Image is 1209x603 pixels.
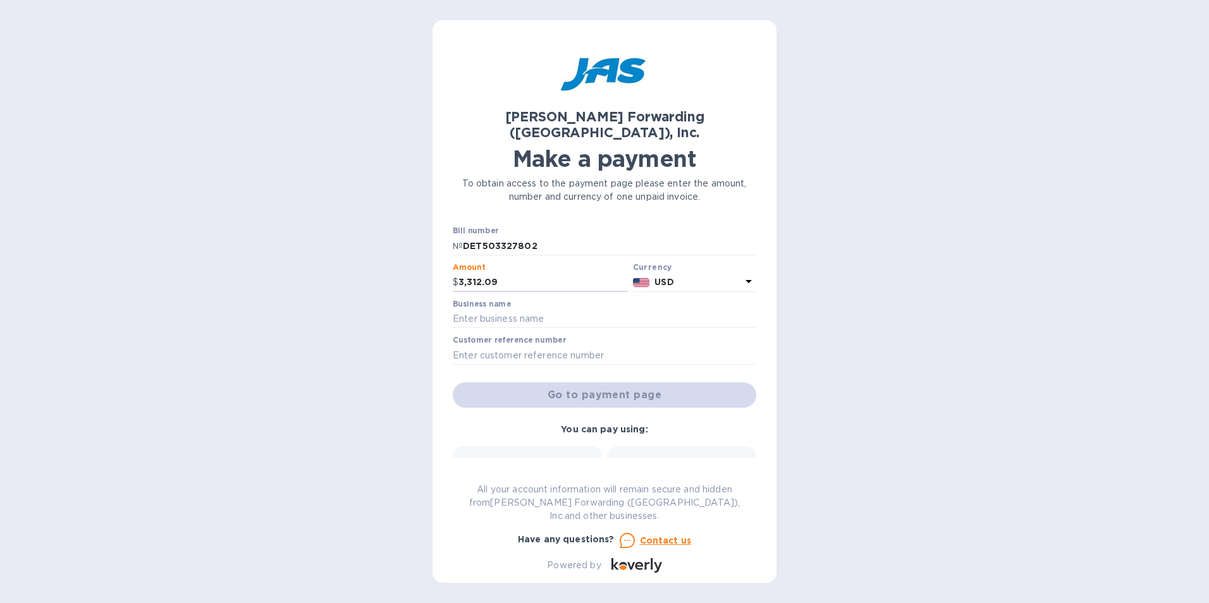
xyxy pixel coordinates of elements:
[453,483,756,523] p: All your account information will remain secure and hidden from [PERSON_NAME] Forwarding ([GEOGRA...
[453,337,566,344] label: Customer reference number
[561,424,647,434] b: You can pay using:
[505,109,704,140] b: [PERSON_NAME] Forwarding ([GEOGRAPHIC_DATA]), Inc.
[453,240,463,253] p: №
[633,278,650,287] img: USD
[654,277,673,287] b: USD
[453,276,458,289] p: $
[518,534,615,544] b: Have any questions?
[453,346,756,365] input: Enter customer reference number
[463,236,756,255] input: Enter bill number
[453,145,756,172] h1: Make a payment
[453,310,756,329] input: Enter business name
[547,559,601,572] p: Powered by
[458,273,628,292] input: 0.00
[640,535,692,545] u: Contact us
[453,264,485,271] label: Amount
[453,177,756,204] p: To obtain access to the payment page please enter the amount, number and currency of one unpaid i...
[633,262,672,272] b: Currency
[453,228,498,235] label: Bill number
[453,300,511,308] label: Business name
